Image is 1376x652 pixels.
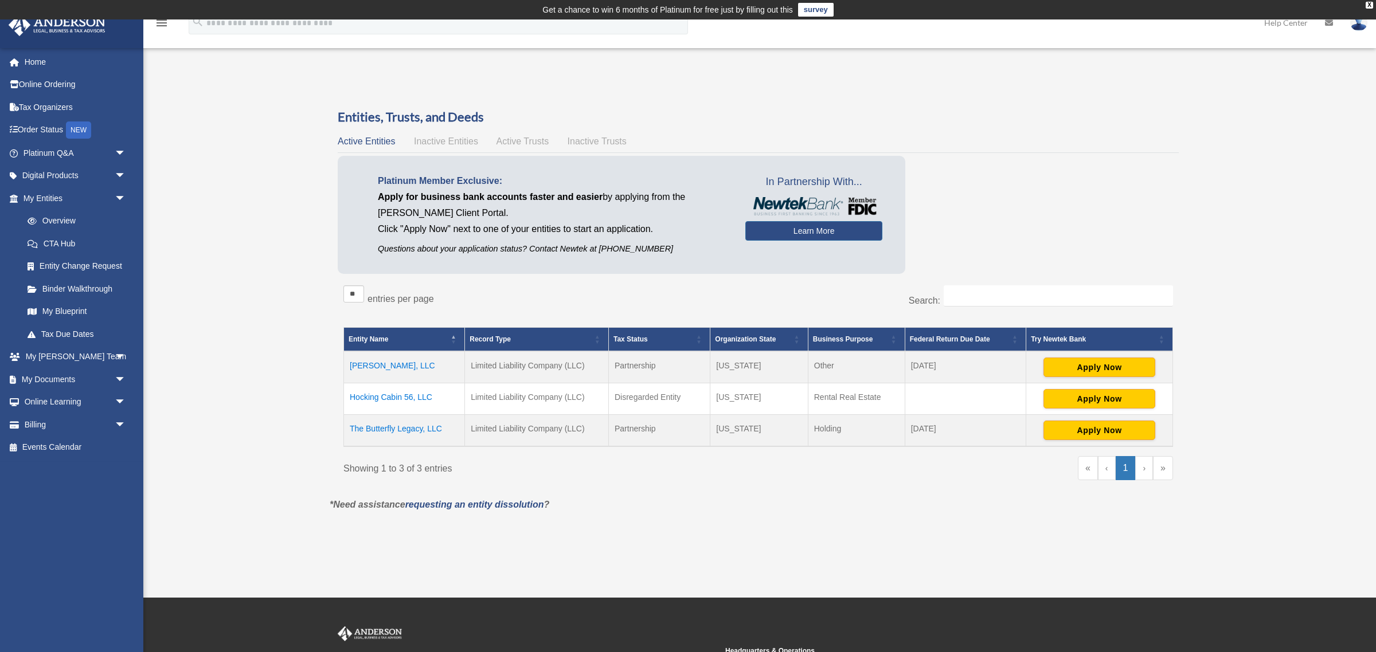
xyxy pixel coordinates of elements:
td: [US_STATE] [710,383,808,415]
img: User Pic [1350,14,1367,31]
span: arrow_drop_down [115,164,138,188]
th: Federal Return Due Date: Activate to sort [905,328,1026,352]
th: Business Purpose: Activate to sort [808,328,905,352]
a: Online Ordering [8,73,143,96]
a: Previous [1098,456,1116,480]
img: NewtekBankLogoSM.png [751,197,877,215]
p: Click "Apply Now" next to one of your entities to start an application. [378,221,728,237]
a: Overview [16,210,132,233]
th: Entity Name: Activate to invert sorting [344,328,465,352]
td: Partnership [608,415,710,447]
a: My Documentsarrow_drop_down [8,368,143,391]
a: requesting an entity dissolution [405,500,544,509]
th: Record Type: Activate to sort [465,328,609,352]
td: [US_STATE] [710,415,808,447]
a: Next [1135,456,1153,480]
a: Home [8,50,143,73]
a: My [PERSON_NAME] Teamarrow_drop_down [8,345,143,368]
td: [DATE] [905,351,1026,383]
td: Holding [808,415,905,447]
span: In Partnership With... [745,173,882,191]
th: Organization State: Activate to sort [710,328,808,352]
td: Limited Liability Company (LLC) [465,415,609,447]
th: Tax Status: Activate to sort [608,328,710,352]
a: Billingarrow_drop_down [8,413,143,436]
span: Business Purpose [813,335,873,343]
td: Disregarded Entity [608,383,710,415]
td: Limited Liability Company (LLC) [465,383,609,415]
a: First [1078,456,1098,480]
div: NEW [66,121,91,139]
span: Entity Name [349,335,388,343]
td: [PERSON_NAME], LLC [344,351,465,383]
a: Order StatusNEW [8,119,143,142]
a: survey [798,3,834,17]
a: Tax Due Dates [16,323,138,345]
a: Digital Productsarrow_drop_down [8,164,143,187]
span: arrow_drop_down [115,142,138,165]
td: Rental Real Estate [808,383,905,415]
a: My Blueprint [16,300,138,323]
a: Last [1153,456,1173,480]
span: Inactive Entities [414,136,478,146]
button: Apply Now [1043,421,1155,440]
td: Other [808,351,905,383]
th: Try Newtek Bank : Activate to sort [1026,328,1173,352]
div: Showing 1 to 3 of 3 entries [343,456,750,477]
a: Tax Organizers [8,96,143,119]
span: Active Trusts [497,136,549,146]
span: arrow_drop_down [115,345,138,369]
p: Platinum Member Exclusive: [378,173,728,189]
a: Online Learningarrow_drop_down [8,391,143,414]
i: search [191,15,204,28]
td: Hocking Cabin 56, LLC [344,383,465,415]
a: Learn More [745,221,882,241]
a: Binder Walkthrough [16,277,138,300]
img: Anderson Advisors Platinum Portal [5,14,109,36]
span: Inactive Trusts [568,136,627,146]
div: Try Newtek Bank [1031,332,1155,346]
td: Partnership [608,351,710,383]
a: Entity Change Request [16,255,138,278]
td: [DATE] [905,415,1026,447]
div: close [1366,2,1373,9]
span: Record Type [470,335,511,343]
span: arrow_drop_down [115,368,138,391]
td: The Butterfly Legacy, LLC [344,415,465,447]
td: Limited Liability Company (LLC) [465,351,609,383]
span: Organization State [715,335,776,343]
span: arrow_drop_down [115,413,138,437]
p: by applying from the [PERSON_NAME] Client Portal. [378,189,728,221]
h3: Entities, Trusts, and Deeds [338,108,1179,126]
button: Apply Now [1043,358,1155,377]
a: Events Calendar [8,436,143,459]
img: Anderson Advisors Platinum Portal [335,626,404,641]
a: Platinum Q&Aarrow_drop_down [8,142,143,164]
a: 1 [1116,456,1136,480]
td: [US_STATE] [710,351,808,383]
span: Federal Return Due Date [910,335,990,343]
a: menu [155,20,169,30]
label: entries per page [368,294,434,304]
button: Apply Now [1043,389,1155,409]
a: CTA Hub [16,232,138,255]
label: Search: [909,296,940,305]
span: Active Entities [338,136,395,146]
i: menu [155,16,169,30]
span: Apply for business bank accounts faster and easier [378,192,603,202]
span: Tax Status [613,335,648,343]
a: My Entitiesarrow_drop_down [8,187,138,210]
span: arrow_drop_down [115,391,138,414]
div: Get a chance to win 6 months of Platinum for free just by filling out this [542,3,793,17]
em: *Need assistance ? [330,500,549,509]
span: arrow_drop_down [115,187,138,210]
p: Questions about your application status? Contact Newtek at [PHONE_NUMBER] [378,242,728,256]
